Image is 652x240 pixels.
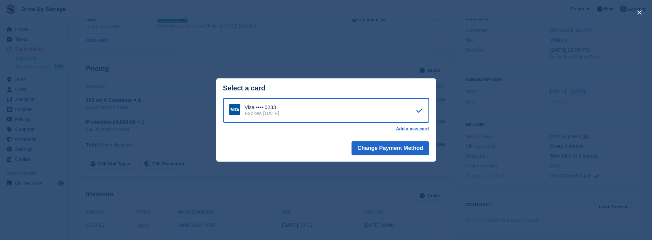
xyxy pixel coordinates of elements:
div: Select a card [223,84,429,92]
button: Change Payment Method [352,141,429,155]
img: Visa Logo [229,104,240,115]
div: Expires [DATE] [245,110,279,117]
button: close [634,7,645,18]
a: Add a new card [396,126,429,132]
div: Visa •••• 0233 [245,104,279,110]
